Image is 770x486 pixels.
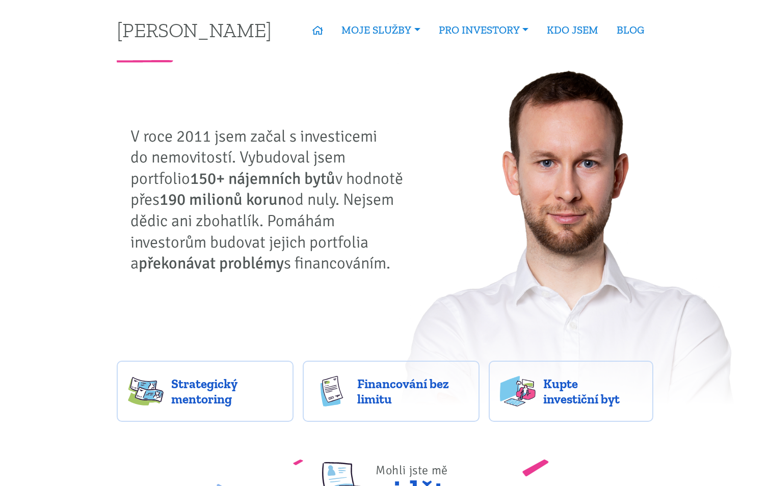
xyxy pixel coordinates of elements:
[314,376,350,407] img: finance
[543,376,642,407] span: Kupte investiční byt
[171,376,282,407] span: Strategický mentoring
[128,376,164,407] img: strategy
[130,126,411,274] p: V roce 2011 jsem začal s investicemi do nemovitostí. Vybudoval jsem portfolio v hodnotě přes od n...
[160,190,286,209] strong: 190 milionů korun
[376,463,448,478] span: Mohli jste mě
[117,361,294,422] a: Strategický mentoring
[139,253,284,273] strong: překonávat problémy
[303,361,480,422] a: Financování bez limitu
[489,361,653,422] a: Kupte investiční byt
[607,18,653,42] a: BLOG
[190,169,335,188] strong: 150+ nájemních bytů
[117,20,272,40] a: [PERSON_NAME]
[332,18,429,42] a: MOJE SLUŽBY
[538,18,607,42] a: KDO JSEM
[357,376,468,407] span: Financování bez limitu
[430,18,538,42] a: PRO INVESTORY
[500,376,536,407] img: flats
